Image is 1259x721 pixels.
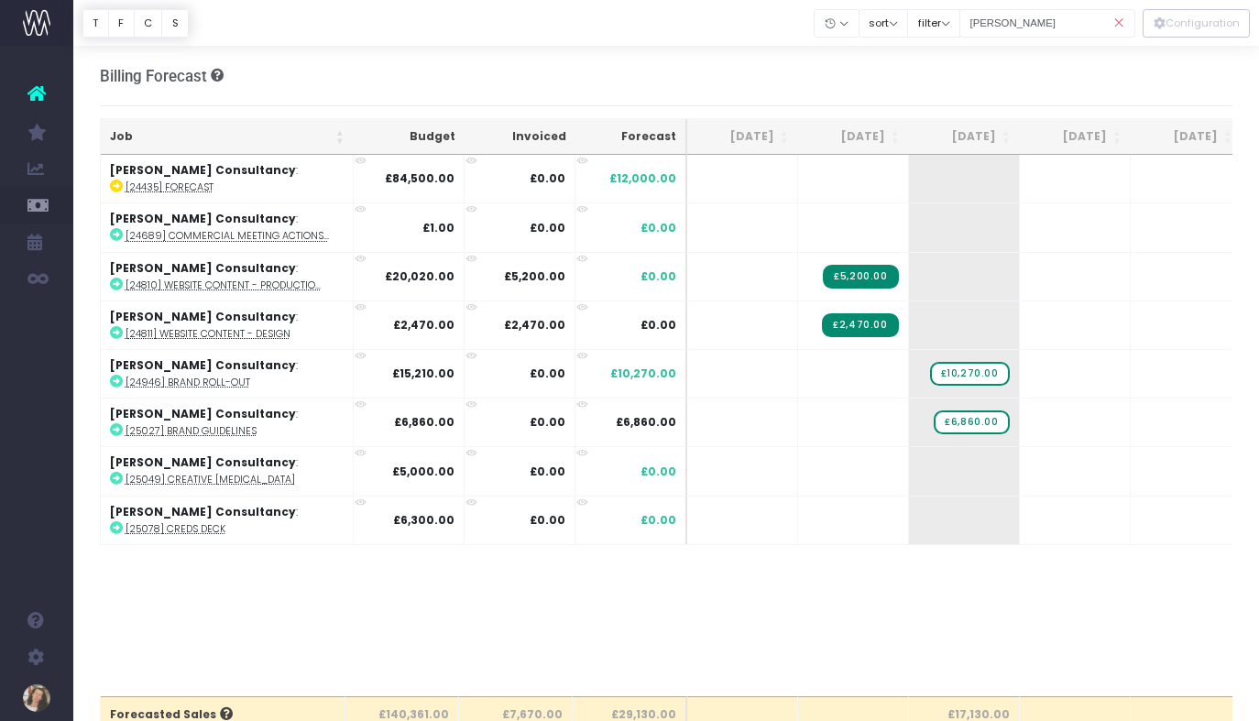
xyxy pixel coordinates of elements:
[1131,119,1242,155] th: Dec 25: activate to sort column ascending
[110,406,296,421] strong: [PERSON_NAME] Consultancy
[82,9,189,38] div: Vertical button group
[640,464,676,480] span: £0.00
[609,170,676,187] span: £12,000.00
[126,522,225,536] abbr: [25078] Creds deck
[101,496,354,544] td: :
[101,119,354,155] th: Job: activate to sort column ascending
[687,119,798,155] th: Aug 25: activate to sort column ascending
[161,9,189,38] button: S
[126,229,329,243] abbr: [24689] Commercial meeting actions
[101,446,354,495] td: :
[126,180,213,194] abbr: [24435] Forecast
[909,119,1020,155] th: Oct 25: activate to sort column ascending
[393,317,454,333] strong: £2,470.00
[504,268,565,284] strong: £5,200.00
[1143,9,1250,38] div: Vertical button group
[392,366,454,381] strong: £15,210.00
[640,317,676,333] span: £0.00
[392,464,454,479] strong: £5,000.00
[907,9,960,38] button: filter
[530,220,565,235] strong: £0.00
[422,220,454,235] strong: £1.00
[110,504,296,519] strong: [PERSON_NAME] Consultancy
[504,317,565,333] strong: £2,470.00
[1143,9,1250,38] button: Configuration
[101,349,354,398] td: :
[23,684,50,712] img: images/default_profile_image.png
[82,9,109,38] button: T
[575,119,687,155] th: Forecast
[640,512,676,529] span: £0.00
[934,410,1009,434] span: wayahead Sales Forecast Item
[393,512,454,528] strong: £6,300.00
[110,162,296,178] strong: [PERSON_NAME] Consultancy
[530,512,565,528] strong: £0.00
[110,211,296,226] strong: [PERSON_NAME] Consultancy
[110,309,296,324] strong: [PERSON_NAME] Consultancy
[126,327,290,341] abbr: [24811] Website content - Design
[394,414,454,430] strong: £6,860.00
[640,268,676,285] span: £0.00
[100,67,207,85] span: Billing Forecast
[959,9,1135,38] input: Search...
[822,313,898,337] span: Streamtime Invoice: ST7093 – [24811] Website content - Design
[126,473,295,486] abbr: [25049] Creative retainer
[101,300,354,349] td: :
[101,252,354,300] td: :
[530,170,565,186] strong: £0.00
[385,268,454,284] strong: £20,020.00
[859,9,909,38] button: sort
[530,366,565,381] strong: £0.00
[110,260,296,276] strong: [PERSON_NAME] Consultancy
[530,414,565,430] strong: £0.00
[134,9,163,38] button: C
[126,376,250,389] abbr: [24946] Brand roll-out
[530,464,565,479] strong: £0.00
[610,366,676,382] span: £10,270.00
[823,265,898,289] span: Streamtime Invoice: ST7044 – Website content development
[354,119,465,155] th: Budget
[101,398,354,446] td: :
[1020,119,1131,155] th: Nov 25: activate to sort column ascending
[110,454,296,470] strong: [PERSON_NAME] Consultancy
[616,414,676,431] span: £6,860.00
[385,170,454,186] strong: £84,500.00
[640,220,676,236] span: £0.00
[798,119,909,155] th: Sep 25: activate to sort column ascending
[126,279,321,292] abbr: [24810] Website content - Production
[110,357,296,373] strong: [PERSON_NAME] Consultancy
[101,202,354,251] td: :
[930,362,1010,386] span: wayahead Sales Forecast Item
[101,155,354,202] td: :
[108,9,135,38] button: F
[465,119,575,155] th: Invoiced
[126,424,257,438] abbr: [25027] Brand guidelines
